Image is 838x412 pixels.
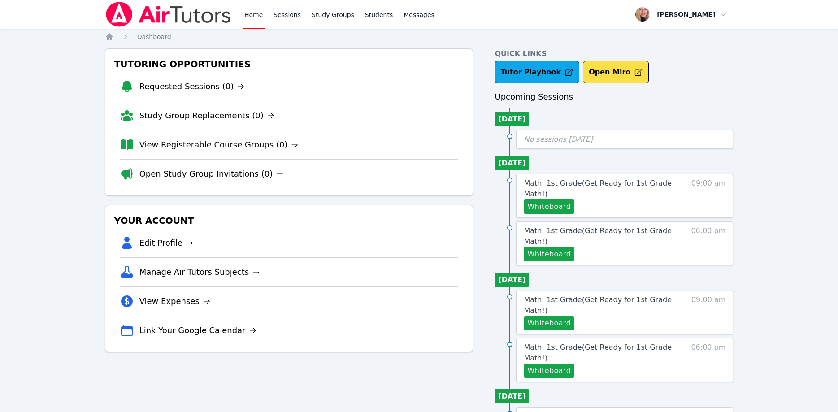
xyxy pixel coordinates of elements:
span: Math: 1st Grade ( Get Ready for 1st Grade Math! ) [524,179,672,198]
a: Math: 1st Grade(Get Ready for 1st Grade Math!) [524,295,675,316]
a: Study Group Replacements (0) [139,109,274,122]
li: [DATE] [495,112,529,126]
span: Math: 1st Grade ( Get Ready for 1st Grade Math! ) [524,295,672,315]
button: Whiteboard [524,199,574,214]
span: 09:00 am [691,295,726,330]
h3: Upcoming Sessions [495,91,733,103]
li: [DATE] [495,156,529,170]
a: Link Your Google Calendar [139,324,256,337]
a: Manage Air Tutors Subjects [139,266,260,278]
img: Air Tutors [105,2,232,27]
span: 06:00 pm [691,226,725,261]
span: 09:00 am [691,178,726,214]
li: [DATE] [495,273,529,287]
a: Edit Profile [139,237,194,249]
button: Open Miro [583,61,649,83]
button: Whiteboard [524,247,574,261]
a: View Expenses [139,295,210,308]
a: Open Study Group Invitations (0) [139,168,284,180]
a: Math: 1st Grade(Get Ready for 1st Grade Math!) [524,178,675,199]
a: Requested Sessions (0) [139,80,245,93]
h4: Quick Links [495,48,733,59]
nav: Breadcrumb [105,32,734,41]
button: Whiteboard [524,316,574,330]
span: No sessions [DATE] [524,135,593,143]
span: Math: 1st Grade ( Get Ready for 1st Grade Math! ) [524,343,672,362]
a: Math: 1st Grade(Get Ready for 1st Grade Math!) [524,342,675,364]
a: Tutor Playbook [495,61,579,83]
span: Messages [404,10,434,19]
h3: Tutoring Opportunities [113,56,466,72]
span: Dashboard [137,33,171,40]
span: 06:00 pm [691,342,725,378]
button: Whiteboard [524,364,574,378]
a: Math: 1st Grade(Get Ready for 1st Grade Math!) [524,226,675,247]
a: Dashboard [137,32,171,41]
h3: Your Account [113,213,466,229]
li: [DATE] [495,389,529,403]
a: View Registerable Course Groups (0) [139,139,299,151]
span: Math: 1st Grade ( Get Ready for 1st Grade Math! ) [524,226,672,246]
